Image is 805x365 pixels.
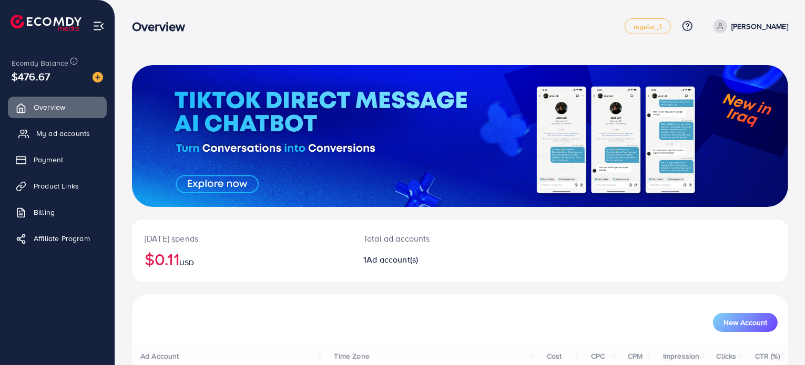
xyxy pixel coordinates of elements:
[34,233,90,244] span: Affiliate Program
[8,149,107,170] a: Payment
[132,19,193,34] h3: Overview
[11,15,81,31] img: logo
[8,123,107,144] a: My ad accounts
[93,20,105,32] img: menu
[8,228,107,249] a: Affiliate Program
[8,202,107,223] a: Billing
[93,72,103,82] img: image
[12,58,68,68] span: Ecomdy Balance
[760,318,797,357] iframe: Chat
[34,102,65,112] span: Overview
[179,257,194,268] span: USD
[8,97,107,118] a: Overview
[731,20,788,33] p: [PERSON_NAME]
[625,18,670,34] a: regular_1
[145,249,338,269] h2: $0.11
[36,128,90,139] span: My ad accounts
[34,154,63,165] span: Payment
[363,255,502,265] h2: 1
[713,313,778,332] button: New Account
[8,175,107,196] a: Product Links
[363,232,502,245] p: Total ad accounts
[12,69,50,84] span: $476.67
[634,23,661,30] span: regular_1
[34,207,55,217] span: Billing
[34,181,79,191] span: Product Links
[724,319,767,326] span: New Account
[145,232,338,245] p: [DATE] spends
[709,19,788,33] a: [PERSON_NAME]
[366,254,418,265] span: Ad account(s)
